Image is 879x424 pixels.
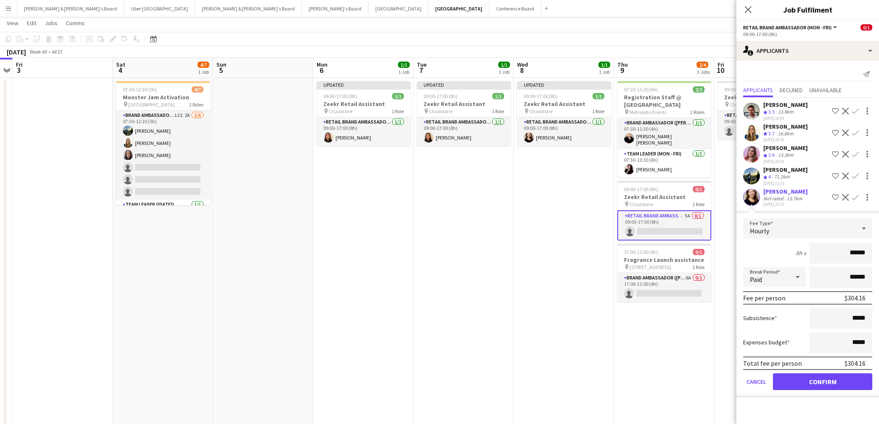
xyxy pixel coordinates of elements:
[718,93,811,101] h3: Zeekr Retail Assistant
[763,202,808,207] div: [DATE] 22:33
[724,86,758,93] span: 09:00-17:00 (8h)
[317,117,411,146] app-card-role: RETAIL Brand Ambassador (Mon - Fri)1/109:00-17:00 (8h)[PERSON_NAME]
[62,18,88,28] a: Comms
[845,359,866,367] div: $304.16
[115,65,125,75] span: 4
[743,24,832,31] span: RETAIL Brand Ambassador (Mon - Fri)
[617,244,711,302] div: 17:00-21:00 (4h)0/1Fragrance Launch assistance [STREET_ADDRESS]1 RoleBrand Ambassador ([PERSON_NA...
[776,130,795,137] div: 16.8km
[517,100,611,108] h3: Zeekr Retail Assistant
[66,19,85,27] span: Comms
[398,69,409,75] div: 1 Job
[52,49,63,55] div: AEST
[736,4,879,15] h3: Job Fulfilment
[593,93,604,99] span: 1/1
[517,117,611,146] app-card-role: RETAIL Brand Ambassador (Mon - Fri)1/109:00-17:00 (8h)[PERSON_NAME]
[3,18,22,28] a: View
[499,69,510,75] div: 1 Job
[369,0,429,17] button: [GEOGRAPHIC_DATA]
[317,81,411,88] div: Updated
[498,62,510,68] span: 1/1
[416,65,426,75] span: 7
[743,373,770,390] button: Cancel
[743,87,773,93] span: Applicants
[23,18,40,28] a: Edit
[750,227,769,235] span: Hourly
[617,93,711,109] h3: Registration Staff @ [GEOGRAPHIC_DATA]
[861,24,872,31] span: 0/1
[517,81,611,88] div: Updated
[17,0,124,17] button: [PERSON_NAME] & [PERSON_NAME]'s Board
[743,31,872,37] div: 09:00-17:00 (8h)
[617,181,711,240] app-job-card: 09:00-17:00 (8h)0/1Zeekr Retail Assistant Chadstone1 RoleRETAIL Brand Ambassador (Mon - Fri)5A0/1...
[398,62,410,68] span: 1/1
[763,123,808,130] div: [PERSON_NAME]
[624,86,658,93] span: 07:30-13:30 (6h)
[116,200,210,228] app-card-role: Team Leader ([DATE])1/1
[617,210,711,240] app-card-role: RETAIL Brand Ambassador (Mon - Fri)5A0/109:00-17:00 (8h)
[730,101,753,108] span: Chadstone
[616,65,628,75] span: 9
[15,65,23,75] span: 3
[809,87,842,93] span: Unavailable
[693,186,705,192] span: 0/1
[417,81,511,146] app-job-card: Updated09:00-17:00 (8h)1/1Zeekr Retail Assistant Chadstone1 RoleRETAIL Brand Ambassador (Mon - Fr...
[599,69,610,75] div: 1 Job
[489,0,541,17] button: Conference Board
[768,173,771,180] span: 4
[116,81,210,205] app-job-card: 07:30-12:30 (5h)4/7Monster Jam Activation [GEOGRAPHIC_DATA]2 RolesBrand Ambassador ([DATE])12I2A3...
[429,0,489,17] button: [GEOGRAPHIC_DATA]
[28,49,49,55] span: Week 40
[45,19,57,27] span: Jobs
[736,41,879,61] div: Applicants
[524,93,558,99] span: 09:00-17:00 (8h)
[773,373,872,390] button: Confirm
[743,24,838,31] button: RETAIL Brand Ambassador (Mon - Fri)
[697,69,710,75] div: 3 Jobs
[7,48,26,56] div: [DATE]
[690,109,705,115] span: 2 Roles
[392,108,404,114] span: 1 Role
[693,86,705,93] span: 2/2
[7,19,18,27] span: View
[743,294,785,302] div: Fee per person
[123,86,157,93] span: 07:30-12:30 (5h)
[780,87,803,93] span: Declined
[42,18,61,28] a: Jobs
[624,249,658,255] span: 17:00-21:00 (4h)
[617,81,711,178] app-job-card: 07:30-13:30 (6h)2/2Registration Staff @ [GEOGRAPHIC_DATA] Metropolis Events2 RolesBrand Ambassado...
[692,264,705,270] span: 1 Role
[492,93,504,99] span: 1/1
[417,117,511,146] app-card-role: RETAIL Brand Ambassador (Mon - Fri)1/109:00-17:00 (8h)[PERSON_NAME]
[750,275,762,284] span: Paid
[195,0,302,17] button: [PERSON_NAME] & [PERSON_NAME]'s Board
[772,173,791,181] div: 71.2km
[124,0,195,17] button: Uber [GEOGRAPHIC_DATA]
[317,81,411,146] app-job-card: Updated09:00-17:00 (8h)1/1Zeekr Retail Assistant Chadstone1 RoleRETAIL Brand Ambassador (Mon - Fr...
[776,109,795,116] div: 13.9km
[417,61,426,68] span: Tue
[743,314,777,322] label: Subsistence
[768,152,775,158] span: 3.6
[323,93,357,99] span: 09:00-17:00 (8h)
[116,93,210,101] h3: Monster Jam Activation
[417,100,511,108] h3: Zeekr Retail Assistant
[617,273,711,302] app-card-role: Brand Ambassador ([PERSON_NAME])6A0/117:00-21:00 (4h)
[189,101,203,108] span: 2 Roles
[624,186,658,192] span: 09:00-17:00 (8h)
[692,201,705,207] span: 1 Role
[429,108,453,114] span: Chadstone
[845,294,866,302] div: $304.16
[517,81,611,146] div: Updated09:00-17:00 (8h)1/1Zeekr Retail Assistant Chadstone1 RoleRETAIL Brand Ambassador (Mon - Fr...
[198,69,209,75] div: 1 Job
[215,65,226,75] span: 5
[763,166,808,173] div: [PERSON_NAME]
[329,108,352,114] span: Chadstone
[716,65,724,75] span: 10
[743,339,790,346] label: Expenses budget
[417,81,511,88] div: Updated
